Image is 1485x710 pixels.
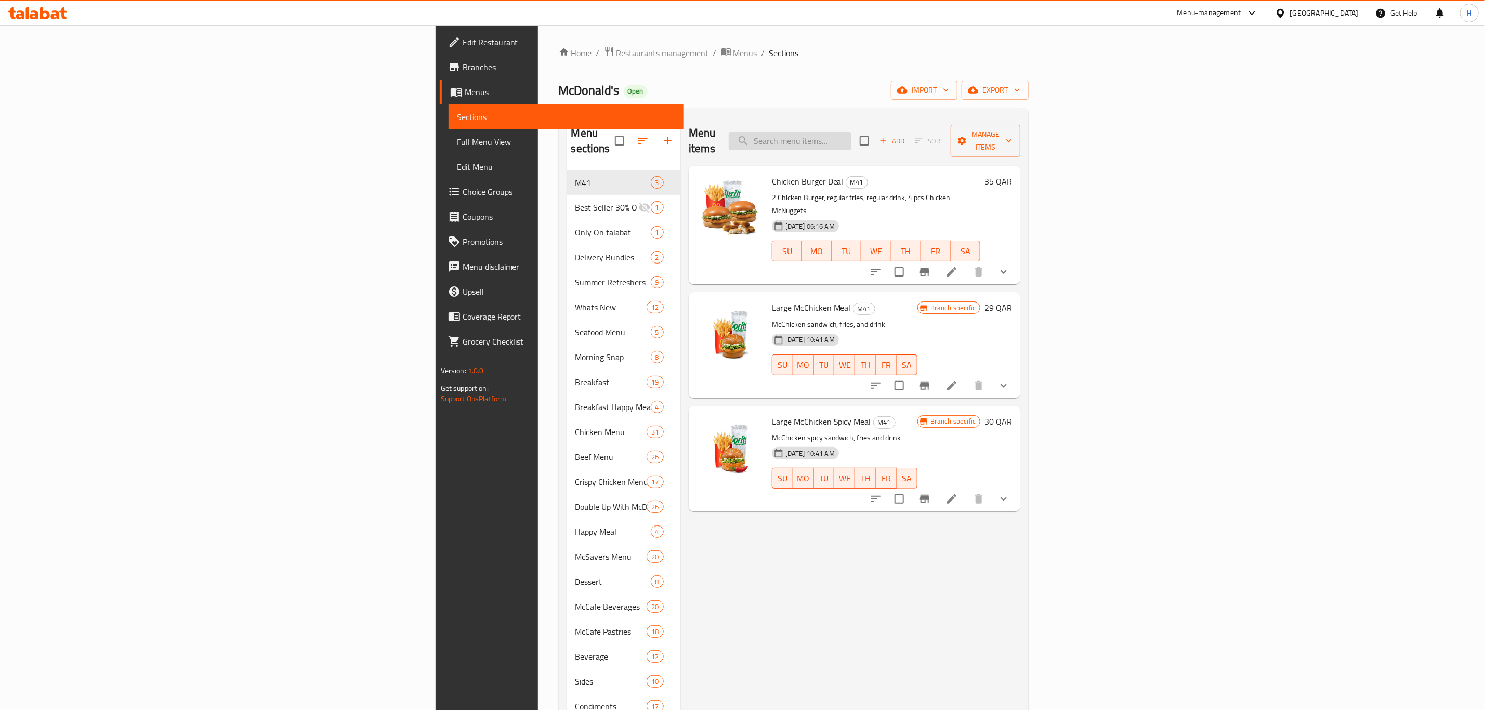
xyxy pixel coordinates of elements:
[463,186,675,198] span: Choice Groups
[440,304,684,329] a: Coverage Report
[733,47,757,59] span: Menus
[468,364,484,377] span: 1.0.0
[912,373,937,398] button: Branch-specific-item
[647,627,663,637] span: 18
[609,130,630,152] span: Select all sections
[818,358,831,373] span: TU
[463,211,675,223] span: Coupons
[647,452,663,462] span: 26
[567,370,680,395] div: Breakfast19
[575,326,651,338] div: Seafood Menu
[888,375,910,397] span: Select to update
[638,201,651,214] svg: Inactive section
[647,625,663,638] div: items
[899,84,949,97] span: import
[567,419,680,444] div: Chicken Menu31
[567,320,680,345] div: Seafood Menu5
[575,451,647,463] span: Beef Menu
[959,128,1012,154] span: Manage items
[463,36,675,48] span: Edit Restaurant
[575,176,651,189] span: M41
[440,329,684,354] a: Grocery Checklist
[962,81,1029,100] button: export
[449,104,684,129] a: Sections
[793,354,814,375] button: MO
[651,251,664,264] div: items
[567,270,680,295] div: Summer Refreshers9
[873,416,896,429] div: M41
[991,259,1016,284] button: show more
[575,201,638,214] span: Best Seller 30% OFF
[926,303,980,313] span: Branch specific
[772,354,793,375] button: SU
[772,300,851,315] span: Large McChicken Meal
[575,600,647,613] span: McCafe Beverages
[441,382,489,395] span: Get support on:
[836,244,857,259] span: TU
[865,244,887,259] span: WE
[984,300,1012,315] h6: 29 QAR
[647,476,663,488] div: items
[575,226,651,239] span: Only On talabat
[880,471,892,486] span: FR
[926,416,980,426] span: Branch specific
[966,373,991,398] button: delete
[781,335,839,345] span: [DATE] 10:41 AM
[575,575,651,588] span: Dessert
[897,354,917,375] button: SA
[651,203,663,213] span: 1
[463,310,675,323] span: Coverage Report
[651,351,664,363] div: items
[575,351,651,363] div: Morning Snap
[655,128,680,153] button: Add section
[651,276,664,288] div: items
[465,86,675,98] span: Menus
[575,376,647,388] div: Breakfast
[647,600,663,613] div: items
[846,176,868,189] div: M41
[853,130,875,152] span: Select section
[463,260,675,273] span: Menu disclaimer
[859,471,872,486] span: TH
[647,376,663,388] div: items
[838,471,851,486] span: WE
[440,204,684,229] a: Coupons
[945,379,958,392] a: Edit menu item
[440,80,684,104] a: Menus
[689,125,717,156] h2: Menu items
[832,241,861,261] button: TU
[647,502,663,512] span: 26
[880,358,892,373] span: FR
[909,133,951,149] span: Select section first
[984,414,1012,429] h6: 30 QAR
[955,244,976,259] span: SA
[772,241,802,261] button: SU
[575,625,647,638] div: McCafe Pastries
[772,468,793,489] button: SU
[647,426,663,438] div: items
[970,84,1020,97] span: export
[901,471,913,486] span: SA
[647,301,663,313] div: items
[951,125,1020,157] button: Manage items
[647,477,663,487] span: 17
[876,354,897,375] button: FR
[997,379,1010,392] svg: Show Choices
[440,30,684,55] a: Edit Restaurant
[651,352,663,362] span: 8
[651,575,664,588] div: items
[772,318,917,331] p: McChicken sandwich, fries, and drink
[806,244,827,259] span: MO
[912,259,937,284] button: Branch-specific-item
[441,364,466,377] span: Version:
[575,476,647,488] div: Crispy Chicken Menu
[449,154,684,179] a: Edit Menu
[440,179,684,204] a: Choice Groups
[855,354,876,375] button: TH
[567,220,680,245] div: Only On talabat1
[567,519,680,544] div: Happy Meal4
